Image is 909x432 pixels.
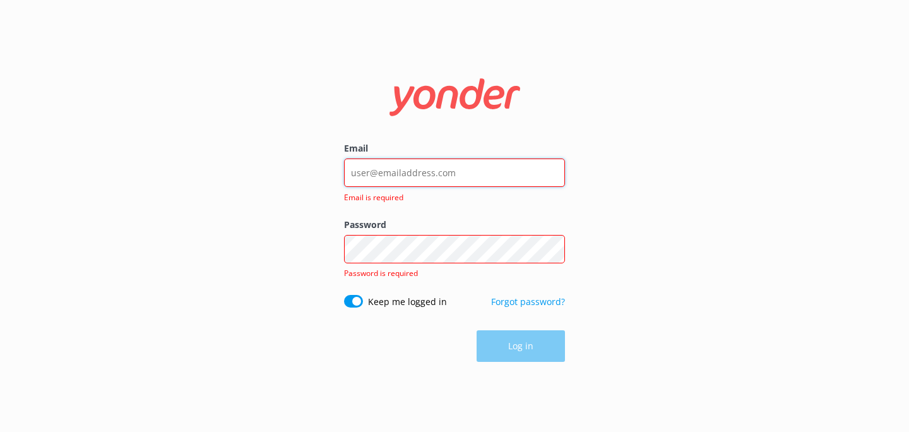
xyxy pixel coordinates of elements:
label: Email [344,141,565,155]
button: Show password [540,237,565,262]
input: user@emailaddress.com [344,159,565,187]
label: Password [344,218,565,232]
a: Forgot password? [491,296,565,308]
span: Password is required [344,268,418,279]
label: Keep me logged in [368,295,447,309]
span: Email is required [344,191,557,203]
